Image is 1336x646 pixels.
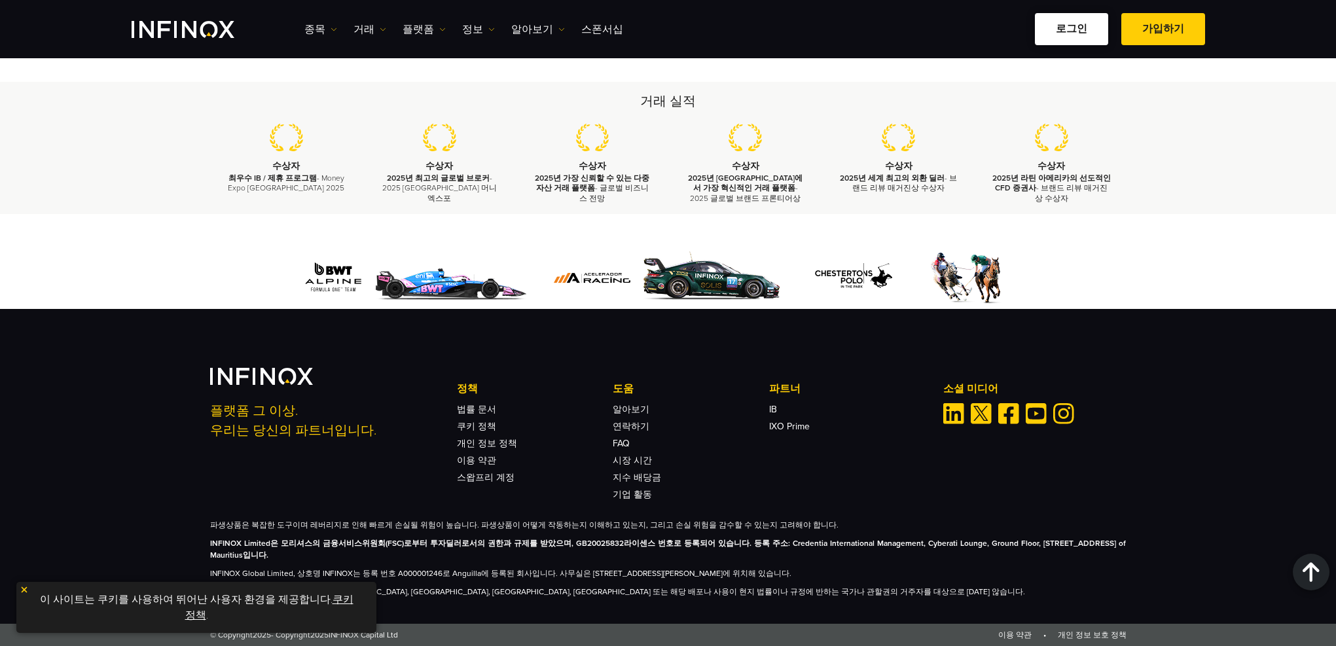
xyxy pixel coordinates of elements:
a: 정보 [462,22,495,37]
strong: 수상자 [272,160,300,171]
a: Facebook [998,403,1019,424]
a: 쿠키 정책 [457,421,496,432]
a: 개인 정보 정책 [457,438,517,449]
strong: 수상자 [732,160,759,171]
span: © Copyright - Copyright INFINOX Capital Ltd [210,629,398,641]
a: 시장 시간 [613,455,652,466]
a: Instagram [1053,403,1074,424]
a: IB [769,404,777,415]
strong: 수상자 [579,160,606,171]
a: 연락하기 [613,421,649,432]
strong: 2025년 세계 최고의 외환 딜러 [840,173,945,183]
p: 플랫폼 그 이상. 우리는 당신의 파트너입니다. [210,401,439,440]
p: - 브랜드 리뷰 매거진상 수상자 [839,173,959,193]
p: - Money Expo [GEOGRAPHIC_DATA] 2025 [226,173,347,193]
strong: 2025년 가장 신뢰할 수 있는 다중 자산 거래 플랫폼 [535,173,649,192]
a: 플랫폼 [403,22,446,37]
a: 이용 약관 [457,455,496,466]
a: 지수 배당금 [613,472,661,483]
p: - 2025 [GEOGRAPHIC_DATA] 머니 엑스포 [379,173,499,204]
a: 개인 정보 보호 정책 [1058,630,1127,639]
p: 이 사이트의 정보는 아프가니스탄, [GEOGRAPHIC_DATA], [GEOGRAPHIC_DATA], [GEOGRAPHIC_DATA], [GEOGRAPHIC_DATA] 또는 ... [210,586,1127,598]
p: - 2025 글로벌 브랜드 프론티어상 [685,173,806,204]
a: 종목 [304,22,337,37]
p: 이 사이트는 쿠키를 사용하여 뛰어난 사용자 환경을 제공합니다. . [23,588,370,626]
p: INFINOX Global Limited, 상호명 INFINOX는 등록 번호 A000001246로 Anguilla에 등록된 회사입니다. 사무실은 [STREET_ADDRESS]... [210,567,1127,579]
a: 알아보기 [613,404,649,415]
a: 알아보기 [511,22,565,37]
a: 법률 문서 [457,404,496,415]
a: INFINOX Logo [132,21,265,38]
strong: 수상자 [425,160,453,171]
p: 소셜 미디어 [943,381,1127,397]
img: yellow close icon [20,585,29,594]
span: • [1034,630,1056,639]
strong: INFINOX Limited은 모리셔스의 금융서비스위원회(FSC)로부터 투자딜러로서의 권한과 규제를 받았으며, GB20025832라이센스 번호로 등록되어 있습니다. 등록 주소... [210,539,1127,560]
a: IXO Prime [769,421,810,432]
strong: 수상자 [885,160,912,171]
strong: 수상자 [1038,160,1065,171]
a: 로그인 [1035,13,1108,45]
a: Twitter [971,403,992,424]
a: Linkedin [943,403,964,424]
strong: 최우수 IB / 제휴 프로그램 [228,173,317,183]
p: 파생상품은 복잡한 도구이며 레버리지로 인해 빠르게 손실될 위험이 높습니다. 파생상품이 어떻게 작동하는지 이해하고 있는지, 그리고 손실 위험을 감수할 수 있는지 고려해야 합니다. [210,519,1127,531]
p: 파트너 [769,381,925,397]
a: FAQ [613,438,630,449]
strong: 2025년 최고의 글로벌 브로커 [387,173,490,183]
span: 2025 [310,630,329,639]
p: 정책 [457,381,613,397]
a: 기업 활동 [613,489,652,500]
span: 2025 [253,630,271,639]
a: 이용 약관 [998,630,1032,639]
strong: 2025년 [GEOGRAPHIC_DATA]에서 가장 혁신적인 거래 플랫폼 [688,173,803,192]
a: 스폰서십 [581,22,623,37]
p: - 글로벌 비즈니스 전망 [532,173,653,204]
h2: 거래 실적 [210,92,1127,111]
a: Youtube [1026,403,1047,424]
a: 스왑프리 계정 [457,472,515,483]
a: 가입하기 [1121,13,1205,45]
strong: 2025년 라틴 아메리카의 선도적인 CFD 증권사 [992,173,1111,192]
p: 도움 [613,381,768,397]
p: - 브랜드 리뷰 매거진상 수상자 [991,173,1111,204]
a: 거래 [353,22,386,37]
